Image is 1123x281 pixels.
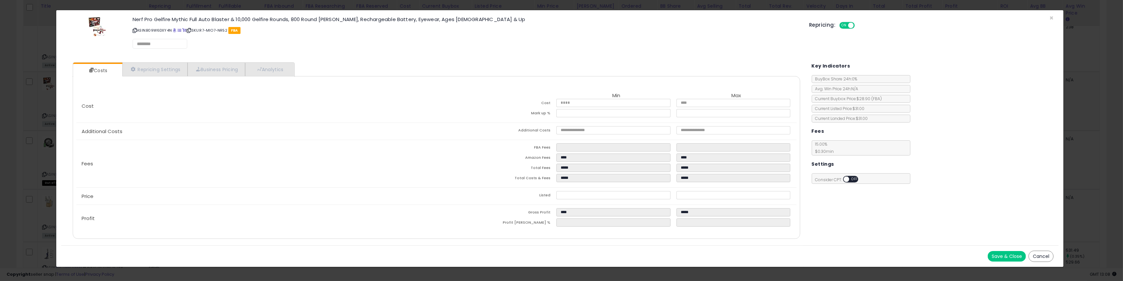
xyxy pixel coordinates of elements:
[76,103,436,109] p: Cost
[245,63,294,76] a: Analytics
[436,218,556,229] td: Profit [PERSON_NAME] %
[812,149,834,154] span: $0.30 min
[872,96,882,101] span: ( FBA )
[812,62,850,70] h5: Key Indicators
[73,64,122,77] a: Costs
[988,251,1026,262] button: Save & Close
[133,25,799,36] p: ASIN: B09W6DXY4N | SKU: R7-MIO7-NR52
[76,194,436,199] p: Price
[436,154,556,164] td: Amazon Fees
[133,17,799,22] h3: Nerf Pro Gelfire Mythic Full Auto Blaster & 10,000 Gelfire Rounds, 800 Round [PERSON_NAME], Recha...
[1029,251,1054,262] button: Cancel
[76,216,436,221] p: Profit
[812,96,882,101] span: Current Buybox Price:
[812,86,858,92] span: Avg. Win Price 24h: N/A
[857,96,882,101] span: $28.90
[812,160,834,168] h5: Settings
[436,99,556,109] td: Cost
[436,126,556,136] td: Additional Costs
[76,161,436,166] p: Fees
[812,141,834,154] span: 15.00 %
[436,208,556,218] td: Gross Profit
[436,174,556,184] td: Total Costs & Fees
[812,116,868,121] span: Current Landed Price: $31.00
[173,28,176,33] a: BuyBox page
[812,177,867,183] span: Consider CPT:
[76,129,436,134] p: Additional Costs
[854,23,864,28] span: OFF
[87,17,107,37] img: 41IUwiWTVCL._SL60_.jpg
[556,93,676,99] th: Min
[122,63,188,76] a: Repricing Settings
[436,191,556,201] td: Listed
[809,22,835,28] h5: Repricing:
[840,23,848,28] span: ON
[436,143,556,154] td: FBA Fees
[178,28,181,33] a: All offer listings
[849,177,860,182] span: OFF
[228,27,241,34] span: FBA
[1049,13,1054,23] span: ×
[188,63,245,76] a: Business Pricing
[812,127,824,135] h5: Fees
[812,106,865,111] span: Current Listed Price: $31.00
[436,109,556,119] td: Mark up %
[182,28,186,33] a: Your listing only
[436,164,556,174] td: Total Fees
[676,93,797,99] th: Max
[812,76,857,82] span: BuyBox Share 24h: 0%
